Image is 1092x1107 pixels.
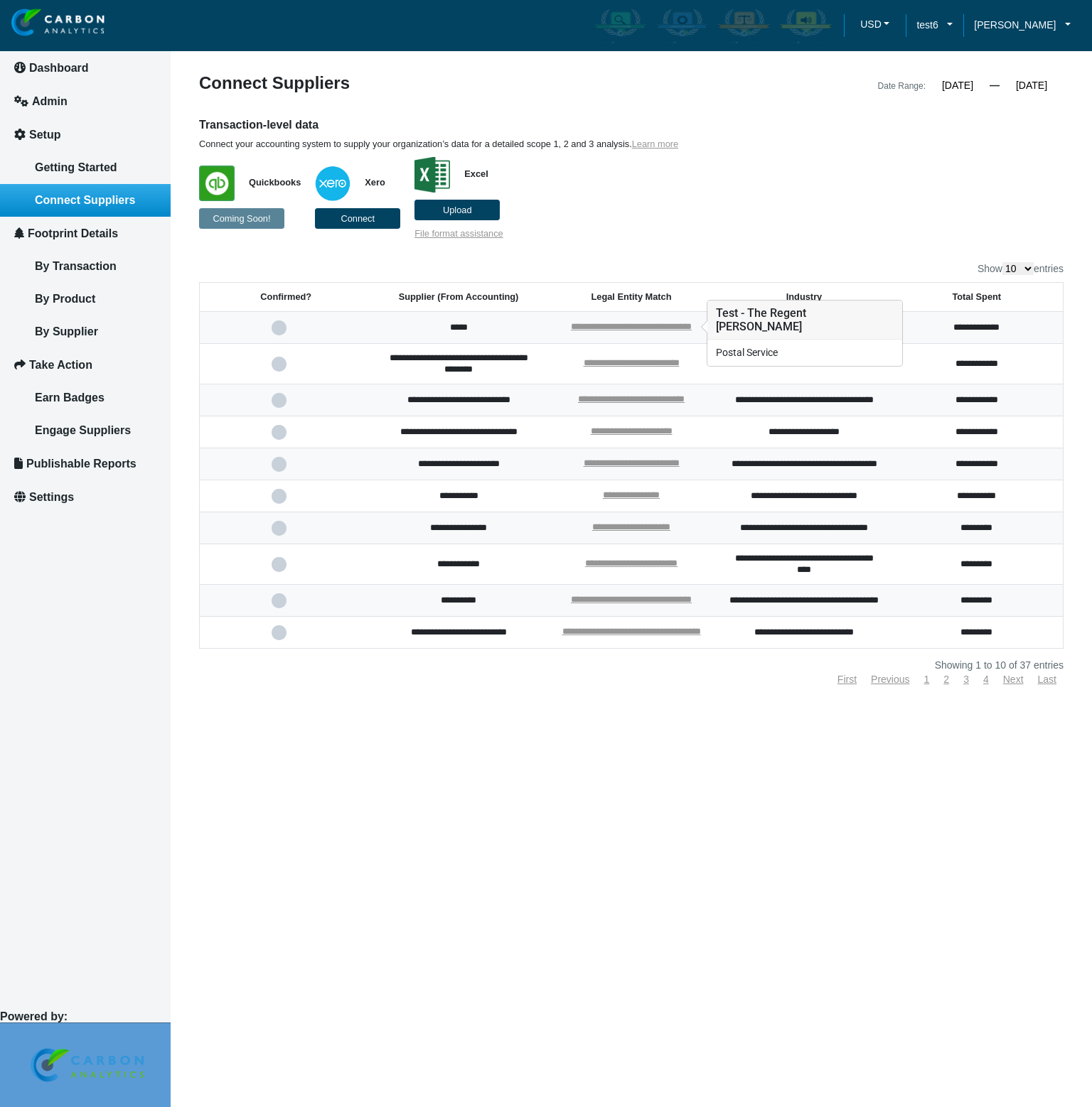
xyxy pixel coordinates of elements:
span: By Transaction [35,260,117,272]
label: Show entries [978,262,1064,275]
input: Enter your last name [18,131,259,163]
span: Quickbooks [235,177,301,188]
span: Earn Badges [35,391,105,404]
select: Showentries [1002,262,1034,275]
img: carbon-aware-enabled.png [594,8,647,43]
span: Xero [350,177,385,188]
span: Admin [32,95,68,107]
div: Showing 1 to 10 of 37 entries [199,660,1064,670]
img: Carbon Analytics [14,1034,160,1096]
img: carbon-offsetter-enabled.png [717,8,771,43]
a: 4 [983,674,989,685]
span: Footprint Details [28,227,118,239]
div: Navigation go back [16,78,37,99]
a: First [837,674,857,685]
h6: Transaction-level data [199,117,842,133]
textarea: Type your message and click 'Submit' [18,215,259,426]
button: Connect [315,208,400,229]
span: By Product [35,293,95,305]
span: Setup [29,129,60,141]
a: Next [1003,674,1024,685]
span: By Supplier [35,325,98,337]
span: Getting Started [35,161,117,173]
img: carbon-efficient-enabled.png [655,8,709,43]
a: USDUSD [844,13,906,38]
em: Submit [208,438,258,457]
a: test6 [906,17,963,33]
div: Minimize live chat window [233,7,267,41]
div: Date Range: [878,77,926,94]
a: Learn more [632,139,678,149]
th: Confirmed?: activate to sort column ascending [200,283,373,312]
span: Connect Suppliers [35,194,135,206]
h3: Test - The Regent [PERSON_NAME] [707,301,902,340]
button: Coming Soon! [199,208,284,229]
span: — [990,80,1000,91]
img: insight-logo-2.png [11,9,105,37]
p: Connect your accounting system to supply your organization’s data for a detailed scope 1, 2 and 3... [199,139,842,150]
a: File format assistance [414,228,503,239]
span: Publishable Reports [26,458,136,470]
a: 3 [963,674,969,685]
a: 2 [943,674,949,685]
button: USD [855,13,895,35]
img: WZJNYSWUN5fh9hL01R0Rp8YZzPYKS0leX8T4ABAHXgMHCTL9OxAAAAAElFTkSuQmCC [199,166,235,201]
input: Enter your email address [18,173,259,205]
th: Industry: activate to sort column ascending [718,283,891,312]
span: Excel [450,168,488,179]
th: Supplier (From Accounting): activate to sort column ascending [373,283,545,312]
span: Connect [341,213,375,224]
span: Take Action [29,359,92,371]
img: 9mSQ+YDTTxMAAAAJXRFWHRkYXRlOmNyZWF0ZQAyMDE3LTA4LTEwVDA1OjA3OjUzKzAwOjAwF1wL2gAAACV0RVh0ZGF0ZTptb2... [414,157,450,193]
span: Settings [29,491,74,503]
th: Legal Entity Match: activate to sort column ascending [545,283,718,312]
th: Total Spent: activate to sort column ascending [891,283,1064,312]
a: [PERSON_NAME] [963,17,1081,33]
a: 1 [924,674,930,685]
span: Upload [443,205,472,215]
span: Engage Suppliers [35,424,131,436]
span: Dashboard [29,62,89,74]
div: Connect Suppliers [188,75,631,94]
div: Leave a message [95,80,260,98]
img: w+ypx6NYbfBygAAAABJRU5ErkJggg== [315,166,350,201]
a: Previous [871,674,909,685]
div: Carbon Aware [591,5,650,46]
div: Postal Service [716,345,894,360]
span: Coming Soon! [213,213,270,224]
div: Carbon Efficient [653,5,712,46]
div: Carbon Offsetter [714,5,773,46]
span: test6 [916,17,938,33]
a: Last [1038,674,1056,685]
img: carbon-advocate-enabled.png [779,8,833,43]
div: Carbon Advocate [776,5,835,46]
span: [PERSON_NAME] [974,17,1056,33]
